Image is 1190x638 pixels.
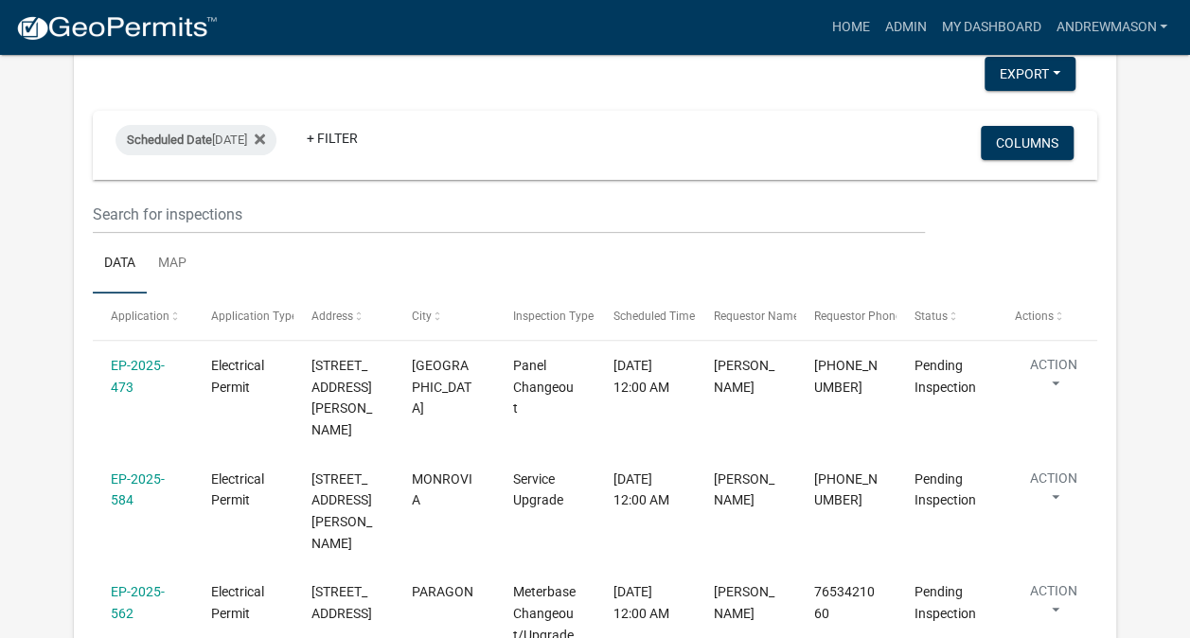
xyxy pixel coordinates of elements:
span: Electrical Permit [211,358,264,395]
span: 2510 N LETTERMAN RD [311,584,372,621]
span: RONAL GUY [714,584,774,621]
datatable-header-cell: Status [897,293,997,339]
a: EP-2025-473 [111,358,165,395]
span: Actions [1015,310,1054,323]
a: Map [147,234,198,294]
a: EP-2025-562 [111,584,165,621]
span: Electrical Permit [211,584,264,621]
span: Scheduled Time [613,310,695,323]
span: Requestor Phone [814,310,901,323]
span: 09/11/2025, 12:00 AM [613,471,669,508]
datatable-header-cell: City [394,293,494,339]
datatable-header-cell: Application Type [193,293,293,339]
span: MOORESVILLE [412,358,471,416]
datatable-header-cell: Requestor Name [695,293,795,339]
a: AndrewMason [1048,9,1175,45]
span: 7159 N KIVETT RD [311,471,372,551]
a: + Filter [292,121,373,155]
span: Katie Wyatt [714,358,774,395]
span: Inspection Type [512,310,593,323]
a: Home [824,9,877,45]
datatable-header-cell: Inspection Type [494,293,595,339]
span: Address [311,310,353,323]
a: Admin [877,9,933,45]
datatable-header-cell: Application [93,293,193,339]
span: 7653421060 [814,584,875,621]
span: Pending Inspection [915,471,976,508]
datatable-header-cell: Scheduled Time [595,293,695,339]
a: My Dashboard [933,9,1048,45]
datatable-header-cell: Requestor Phone [796,293,897,339]
span: Service Upgrade [512,471,562,508]
span: Requestor Name [714,310,799,323]
span: City [412,310,432,323]
span: Pending Inspection [915,358,976,395]
datatable-header-cell: Address [293,293,394,339]
span: Scheduled Date [127,133,212,147]
span: MONROVIA [412,471,472,508]
span: Electrical Permit [211,471,264,508]
span: 2340 E CROSBY RD [311,358,372,437]
datatable-header-cell: Actions [997,293,1097,339]
span: 09/11/2025, 12:00 AM [613,358,669,395]
span: Panel Changeout [512,358,573,416]
span: 317-727-2326 [814,358,878,395]
span: 317-538-9551 [814,471,878,508]
a: EP-2025-584 [111,471,165,508]
span: Application [111,310,169,323]
div: [DATE] [115,125,276,155]
span: David R Zimmer [714,471,774,508]
span: 09/11/2025, 12:00 AM [613,584,669,621]
span: Pending Inspection [915,584,976,621]
button: Action [1015,355,1092,402]
button: Action [1015,469,1092,516]
span: Status [915,310,948,323]
input: Search for inspections [93,195,925,234]
span: Application Type [211,310,297,323]
a: Data [93,234,147,294]
button: Columns [981,126,1074,160]
button: Action [1015,581,1092,629]
button: Export [985,57,1075,91]
span: PARAGON [412,584,473,599]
